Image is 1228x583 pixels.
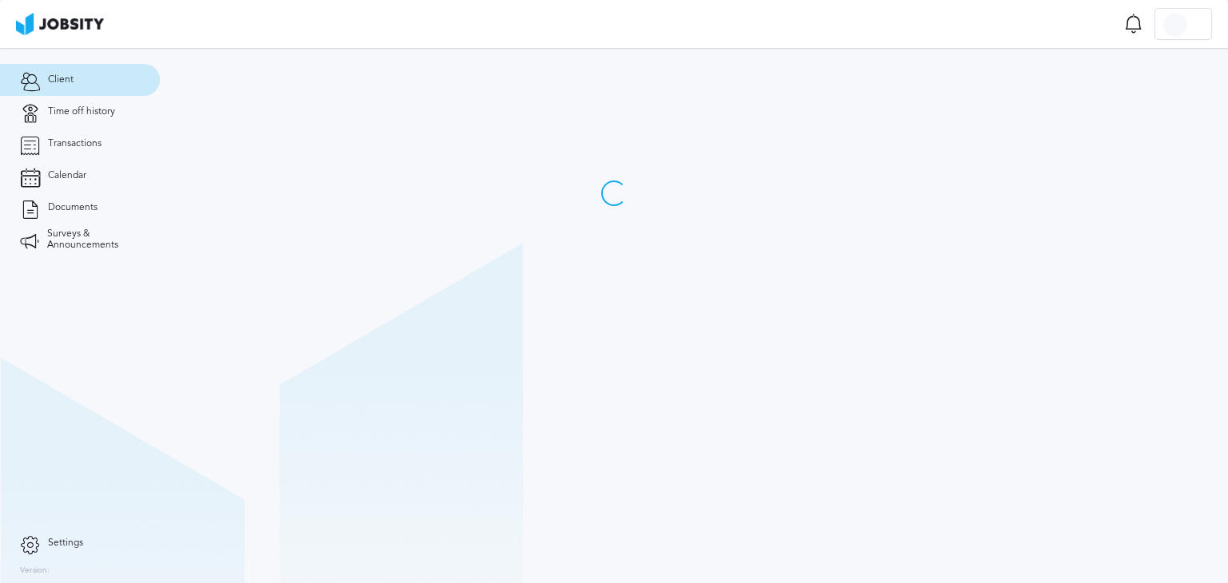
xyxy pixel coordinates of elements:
[48,537,83,549] span: Settings
[48,170,86,181] span: Calendar
[16,13,104,35] img: ab4bad089aa723f57921c736e9817d99.png
[47,228,140,251] span: Surveys & Announcements
[48,202,98,213] span: Documents
[20,566,50,576] label: Version:
[48,106,115,117] span: Time off history
[48,74,74,85] span: Client
[48,138,102,149] span: Transactions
